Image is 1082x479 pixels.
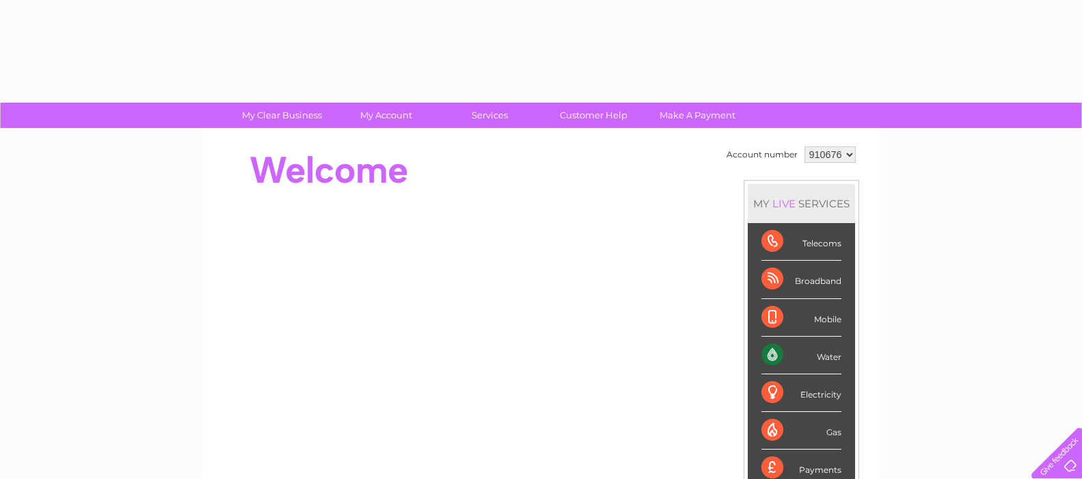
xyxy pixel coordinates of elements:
[761,299,841,337] div: Mobile
[770,197,798,210] div: LIVE
[761,412,841,450] div: Gas
[226,103,338,128] a: My Clear Business
[748,184,855,223] div: MY SERVICES
[641,103,754,128] a: Make A Payment
[329,103,442,128] a: My Account
[761,337,841,374] div: Water
[433,103,546,128] a: Services
[537,103,650,128] a: Customer Help
[761,223,841,261] div: Telecoms
[723,143,801,166] td: Account number
[761,261,841,298] div: Broadband
[761,374,841,412] div: Electricity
